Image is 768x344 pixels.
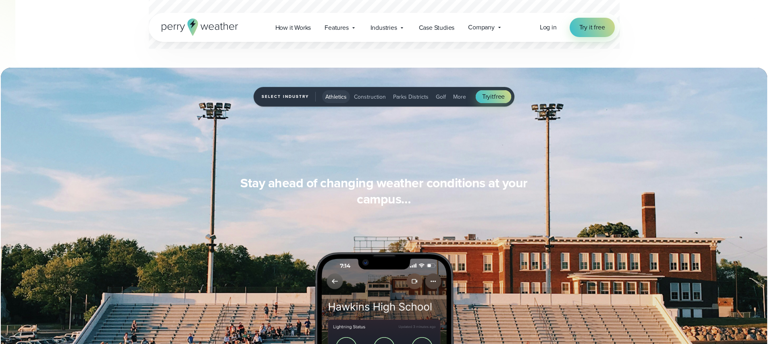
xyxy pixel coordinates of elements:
[351,90,389,103] button: Construction
[490,92,494,101] span: it
[412,19,462,36] a: Case Studies
[325,93,347,101] span: Athletics
[476,90,511,103] a: Tryitfree
[570,18,615,37] a: Try it free
[268,19,318,36] a: How it Works
[468,23,495,32] span: Company
[390,90,432,103] button: Parks Districts
[393,93,429,101] span: Parks Districts
[482,92,505,102] span: Try free
[436,93,446,101] span: Golf
[540,23,557,32] a: Log in
[322,90,350,103] button: Athletics
[453,93,466,101] span: More
[325,23,348,33] span: Features
[419,23,455,33] span: Case Studies
[450,90,469,103] button: More
[433,90,449,103] button: Golf
[579,23,605,32] span: Try it free
[275,23,311,33] span: How it Works
[370,23,397,33] span: Industries
[229,175,539,207] h3: Stay ahead of changing weather conditions at your campus…
[354,93,386,101] span: Construction
[262,92,316,102] span: Select Industry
